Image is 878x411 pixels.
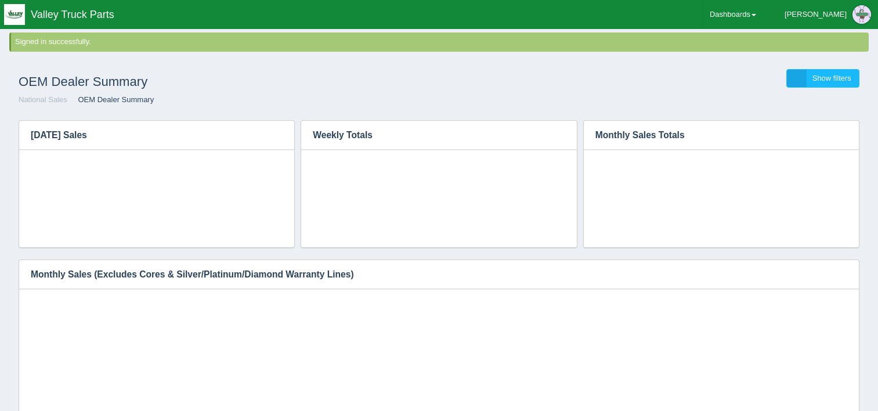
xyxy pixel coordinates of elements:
[852,5,871,24] img: Profile Picture
[301,121,541,150] h3: Weekly Totals
[19,69,439,95] h1: OEM Dealer Summary
[812,74,851,82] span: Show filters
[15,37,866,48] div: Signed in successfully.
[69,95,154,106] li: OEM Dealer Summary
[19,121,277,150] h3: [DATE] Sales
[4,4,25,25] img: q1blfpkbivjhsugxdrfq.png
[19,95,67,104] a: National Sales
[31,9,114,20] span: Valley Truck Parts
[19,260,841,289] h3: Monthly Sales (Excludes Cores & Silver/Platinum/Diamond Warranty Lines)
[786,69,859,88] a: Show filters
[584,121,841,150] h3: Monthly Sales Totals
[785,3,847,26] div: [PERSON_NAME]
